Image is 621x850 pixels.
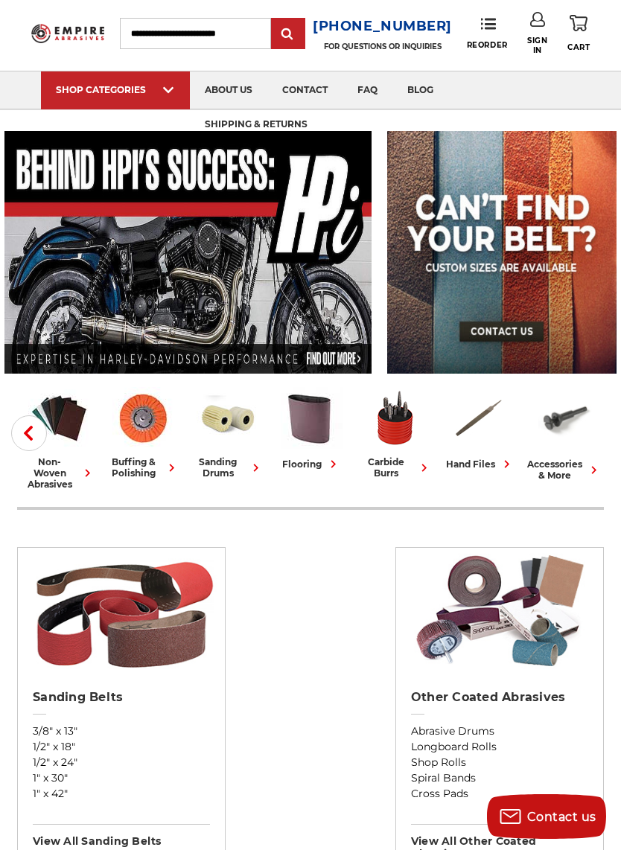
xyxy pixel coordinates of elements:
a: Spiral Bands [411,770,588,786]
img: Banner for an interview featuring Horsepower Inc who makes Harley performance upgrades featured o... [4,131,372,374]
a: [PHONE_NUMBER] [313,16,452,37]
a: 1/2" x 24" [33,755,210,770]
span: Sign In [527,36,547,55]
input: Submit [273,19,303,49]
img: Carbide Burrs [365,387,427,449]
span: Cart [567,42,590,52]
span: Reorder [467,40,508,50]
img: promo banner for custom belts. [387,131,617,374]
button: Previous [11,415,47,451]
a: shipping & returns [190,106,322,144]
a: Reorder [467,17,508,49]
img: Other Coated Abrasives [404,548,596,674]
div: sanding drums [191,456,264,479]
h2: Other Coated Abrasives [411,690,588,705]
span: Contact us [527,810,596,824]
div: hand files [446,456,515,472]
img: Non-woven Abrasives [28,387,90,449]
a: Cart [567,12,590,54]
img: Hand Files [449,387,511,449]
a: blog [392,71,448,109]
a: carbide burrs [360,387,432,479]
a: flooring [276,387,348,472]
img: Sanding Drums [197,387,258,449]
img: Sanding Belts [25,548,218,674]
div: SHOP CATEGORIES [56,84,175,95]
a: buffing & polishing [107,387,179,479]
div: accessories & more [527,458,602,481]
img: Empire Abrasives [31,19,104,48]
div: non-woven abrasives [23,456,95,490]
a: accessories & more [528,387,600,481]
h3: View All sanding belts [33,824,210,848]
a: sanding drums [191,387,264,479]
div: flooring [282,456,341,472]
p: FOR QUESTIONS OR INQUIRIES [313,42,452,51]
a: 1" x 30" [33,770,210,786]
a: Shop Rolls [411,755,588,770]
img: Accessories & More [532,387,596,451]
a: 3/8" x 13" [33,723,210,739]
a: non-woven abrasives [23,387,95,490]
a: Abrasive Drums [411,723,588,739]
div: carbide burrs [360,456,432,479]
a: hand files [444,387,516,472]
a: about us [190,71,267,109]
a: 1" x 42" [33,786,210,802]
img: Buffing & Polishing [112,387,174,449]
h2: Sanding Belts [33,690,210,705]
a: Cross Pads [411,786,588,802]
a: 1/2" x 18" [33,739,210,755]
a: faq [343,71,392,109]
div: buffing & polishing [107,456,179,479]
a: contact [267,71,343,109]
a: Longboard Rolls [411,739,588,755]
button: Contact us [487,794,606,839]
img: Flooring [281,387,343,449]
